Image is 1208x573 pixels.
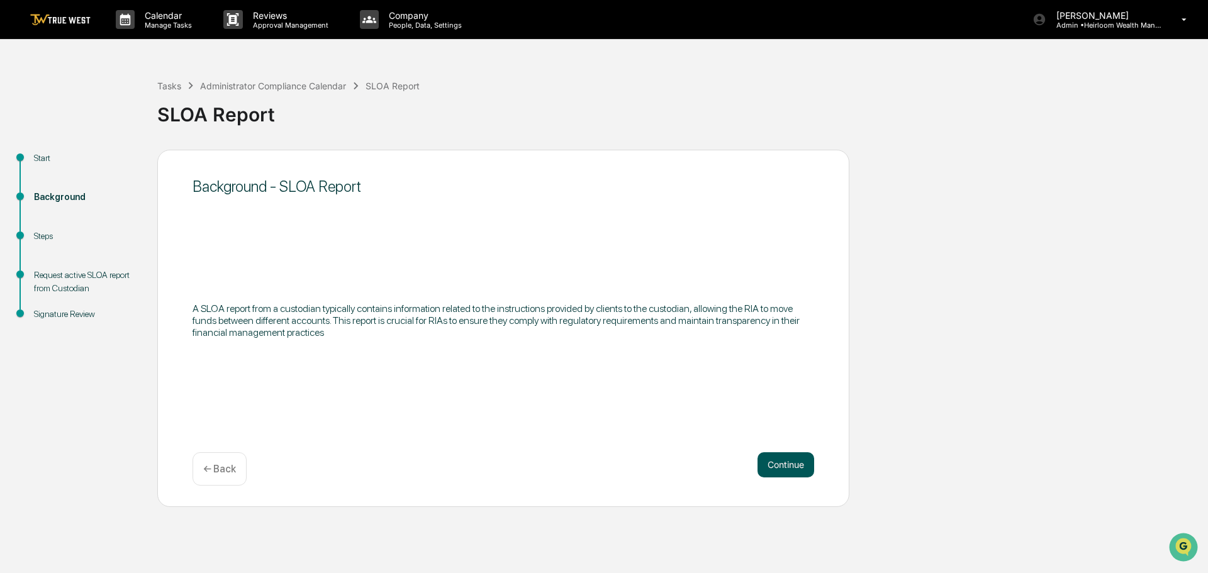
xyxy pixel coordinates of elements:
p: Company [379,10,468,21]
iframe: Open customer support [1168,531,1202,565]
div: Start new chat [43,96,206,109]
div: Administrator Compliance Calendar [200,81,346,91]
div: SLOA Report [366,81,420,91]
p: Admin • Heirloom Wealth Management [1046,21,1163,30]
a: 🗄️Attestations [86,153,161,176]
div: Signature Review [34,308,137,321]
p: How can we help? [13,26,229,47]
div: Steps [34,230,137,243]
button: Continue [758,452,814,477]
img: logo [30,14,91,26]
div: We're available if you need us! [43,109,159,119]
span: Data Lookup [25,182,79,195]
button: Start new chat [214,100,229,115]
a: 🔎Data Lookup [8,177,84,200]
p: People, Data, Settings [379,21,468,30]
a: Powered byPylon [89,213,152,223]
div: Request active SLOA report from Custodian [34,269,137,295]
p: Calendar [135,10,198,21]
p: ← Back [203,463,236,475]
p: Manage Tasks [135,21,198,30]
span: Pylon [125,213,152,223]
div: 🖐️ [13,160,23,170]
div: Start [34,152,137,165]
div: Background - SLOA Report [193,177,814,196]
p: [PERSON_NAME] [1046,10,1163,21]
p: Approval Management [243,21,335,30]
p: A SLOA report from a custodian typically contains information related to the instructions provide... [193,303,814,338]
input: Clear [33,57,208,70]
div: SLOA Report [157,93,1202,126]
span: Preclearance [25,159,81,171]
div: Background [34,191,137,204]
div: 🗄️ [91,160,101,170]
p: Reviews [243,10,335,21]
div: Tasks [157,81,181,91]
img: 1746055101610-c473b297-6a78-478c-a979-82029cc54cd1 [13,96,35,119]
a: 🖐️Preclearance [8,153,86,176]
span: Attestations [104,159,156,171]
div: 🔎 [13,184,23,194]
